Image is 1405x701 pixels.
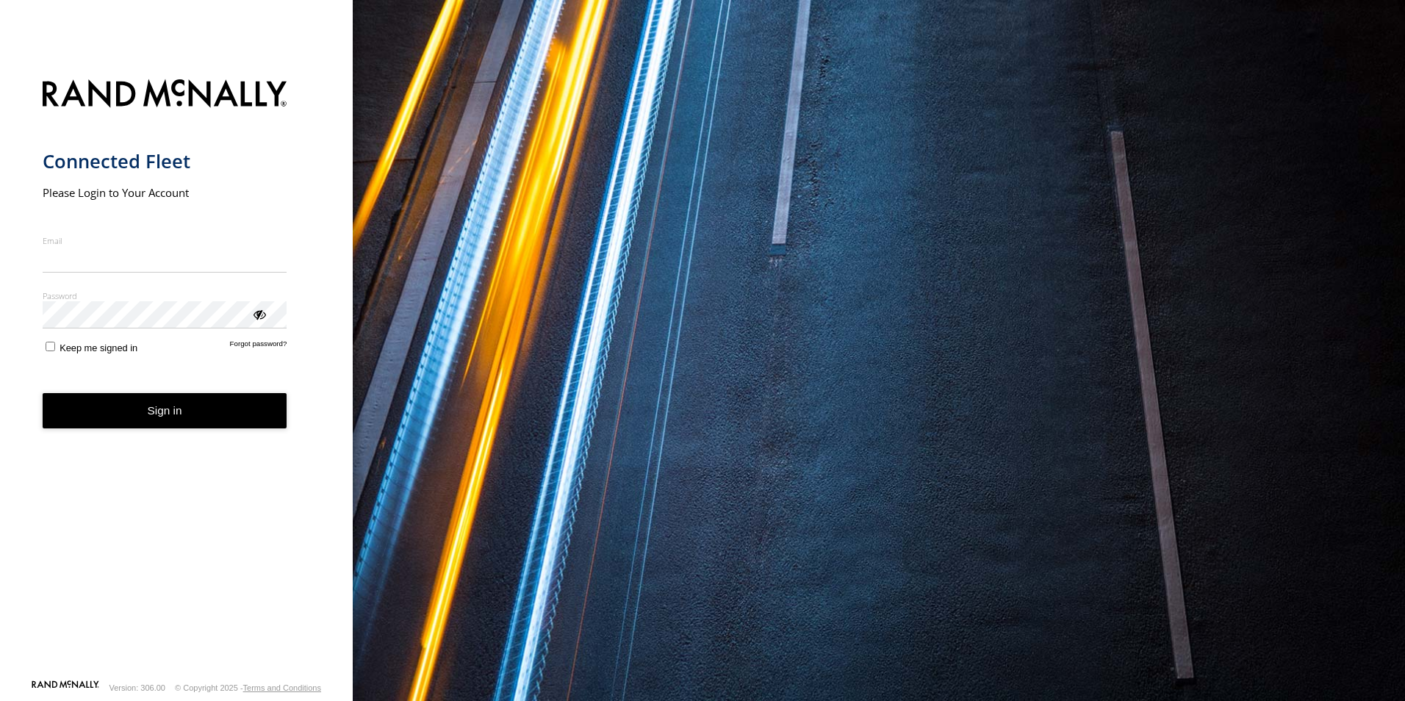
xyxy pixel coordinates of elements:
[60,342,137,353] span: Keep me signed in
[109,683,165,692] div: Version: 306.00
[32,680,99,695] a: Visit our Website
[46,342,55,351] input: Keep me signed in
[243,683,321,692] a: Terms and Conditions
[43,76,287,114] img: Rand McNally
[230,339,287,353] a: Forgot password?
[251,306,266,321] div: ViewPassword
[175,683,321,692] div: © Copyright 2025 -
[43,71,311,679] form: main
[43,393,287,429] button: Sign in
[43,185,287,200] h2: Please Login to Your Account
[43,235,287,246] label: Email
[43,149,287,173] h1: Connected Fleet
[43,290,287,301] label: Password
